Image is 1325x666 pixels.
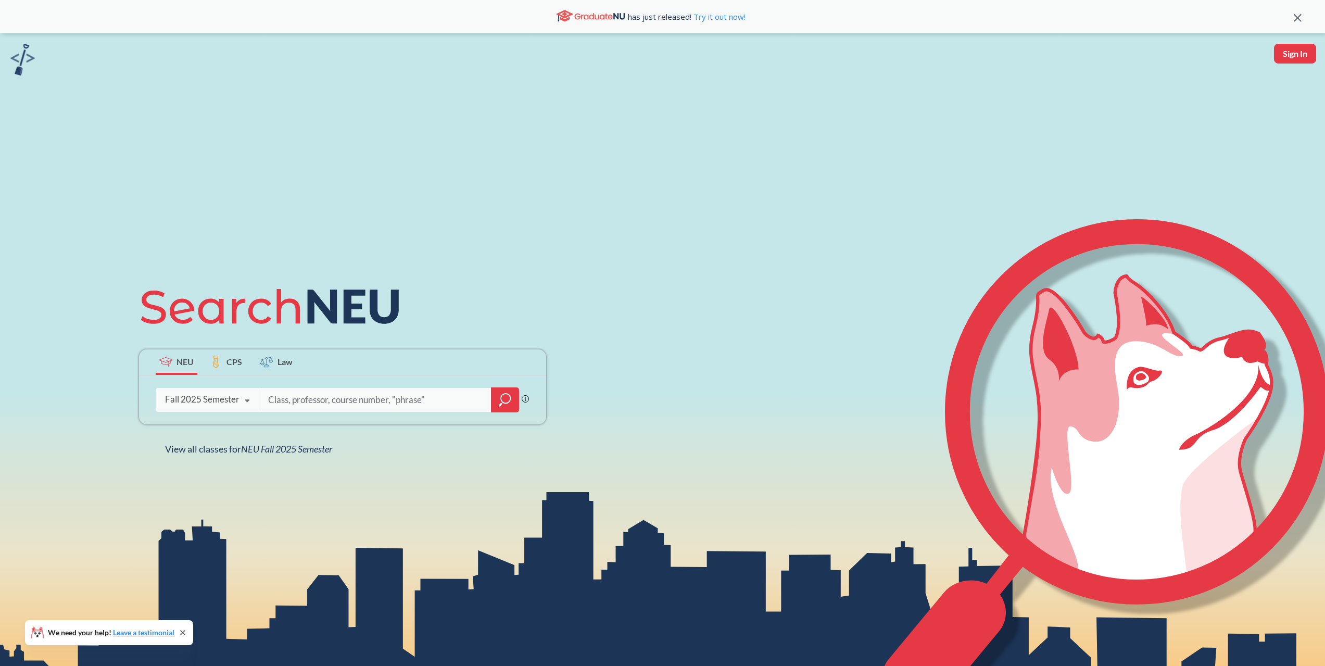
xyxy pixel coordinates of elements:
span: has just released! [628,11,746,22]
button: Sign In [1274,44,1316,64]
span: We need your help! [48,629,174,636]
div: Fall 2025 Semester [165,394,239,405]
a: Leave a testimonial [113,628,174,637]
input: Class, professor, course number, "phrase" [267,389,484,411]
svg: magnifying glass [499,393,511,407]
a: sandbox logo [10,44,35,79]
span: NEU Fall 2025 Semester [241,443,332,455]
span: CPS [226,356,242,368]
div: magnifying glass [491,387,519,412]
img: sandbox logo [10,44,35,76]
span: Law [277,356,293,368]
a: Try it out now! [691,11,746,22]
span: View all classes for [165,443,332,455]
span: NEU [176,356,194,368]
